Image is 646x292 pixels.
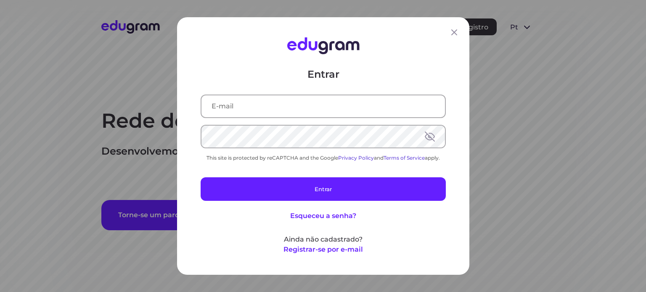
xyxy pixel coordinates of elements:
[201,234,446,245] p: Ainda não cadastrado?
[384,155,425,161] a: Terms of Service
[283,245,363,255] button: Registrar-se por e-mail
[201,68,446,81] p: Entrar
[201,155,446,161] div: This site is protected by reCAPTCHA and the Google and apply.
[201,95,445,117] input: E-mail
[338,155,374,161] a: Privacy Policy
[290,211,356,221] button: Esqueceu a senha?
[201,177,446,201] button: Entrar
[287,37,359,54] img: Edugram Logo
